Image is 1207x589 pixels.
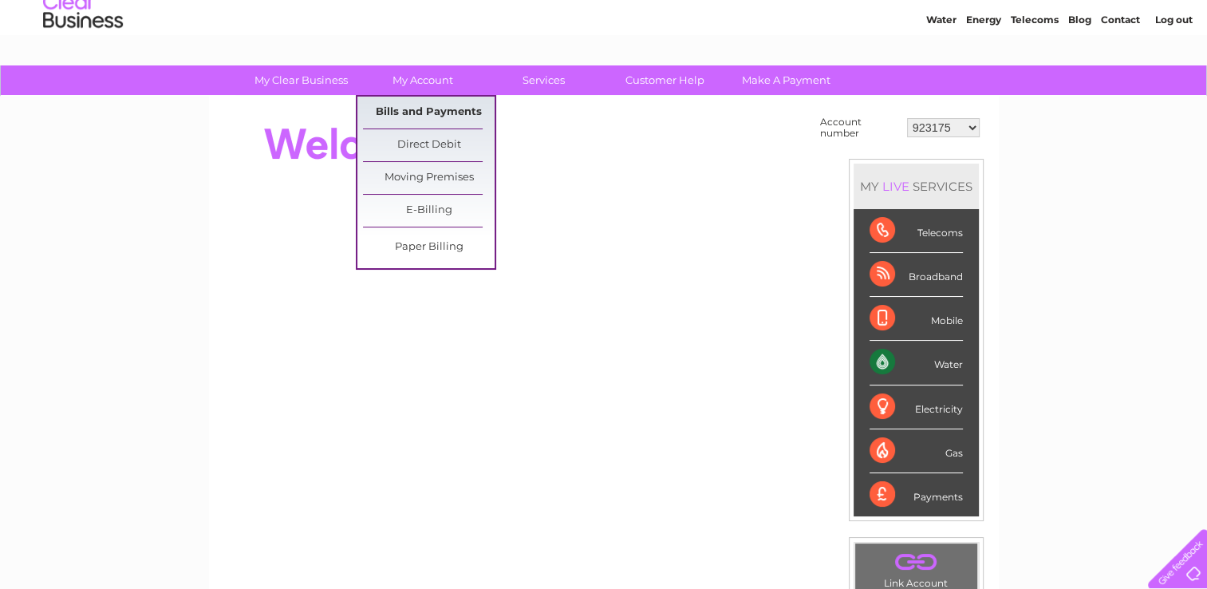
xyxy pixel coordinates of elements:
[363,97,495,128] a: Bills and Payments
[599,65,731,95] a: Customer Help
[859,547,973,575] a: .
[870,341,963,385] div: Water
[363,231,495,263] a: Paper Billing
[879,179,913,194] div: LIVE
[720,65,852,95] a: Make A Payment
[854,164,979,209] div: MY SERVICES
[870,253,963,297] div: Broadband
[906,8,1016,28] a: 0333 014 3131
[1011,68,1059,80] a: Telecoms
[816,113,903,143] td: Account number
[966,68,1001,80] a: Energy
[227,9,981,77] div: Clear Business is a trading name of Verastar Limited (registered in [GEOGRAPHIC_DATA] No. 3667643...
[870,297,963,341] div: Mobile
[363,195,495,227] a: E-Billing
[235,65,367,95] a: My Clear Business
[363,162,495,194] a: Moving Premises
[1101,68,1140,80] a: Contact
[870,385,963,429] div: Electricity
[1154,68,1192,80] a: Log out
[363,129,495,161] a: Direct Debit
[870,429,963,473] div: Gas
[870,473,963,516] div: Payments
[926,68,957,80] a: Water
[357,65,488,95] a: My Account
[870,209,963,253] div: Telecoms
[1068,68,1091,80] a: Blog
[42,42,124,90] img: logo.png
[478,65,609,95] a: Services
